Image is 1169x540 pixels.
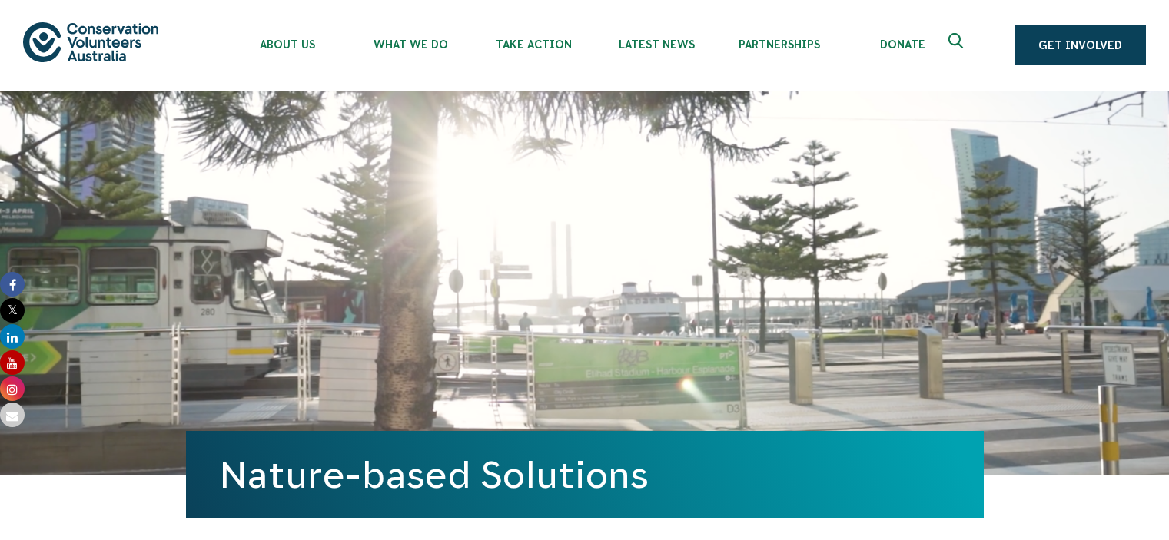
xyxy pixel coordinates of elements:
[472,38,595,51] span: Take Action
[23,22,158,61] img: logo.svg
[841,38,964,51] span: Donate
[718,38,841,51] span: Partnerships
[595,38,718,51] span: Latest News
[349,38,472,51] span: What We Do
[939,27,976,64] button: Expand search box Close search box
[1015,25,1146,65] a: Get Involved
[220,454,950,495] h1: Nature-based Solutions
[948,33,968,58] span: Expand search box
[226,38,349,51] span: About Us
